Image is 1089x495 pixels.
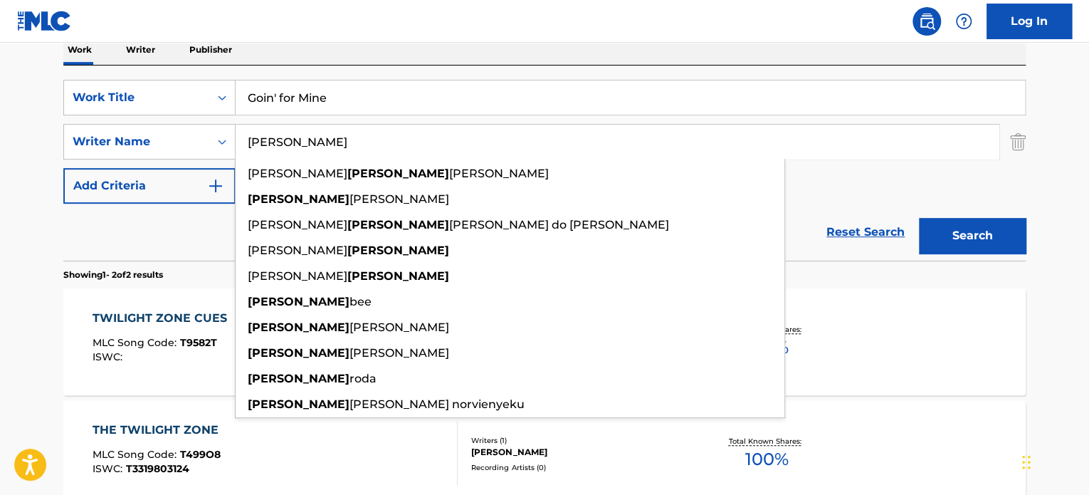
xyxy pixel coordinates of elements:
[347,167,449,180] strong: [PERSON_NAME]
[63,35,96,65] p: Work
[349,192,449,206] span: [PERSON_NAME]
[349,295,372,308] span: bee
[248,372,349,385] strong: [PERSON_NAME]
[728,436,804,447] p: Total Known Shares:
[63,80,1026,261] form: Search Form
[180,448,221,461] span: T499O8
[63,168,236,204] button: Add Criteria
[471,462,686,473] div: Recording Artists ( 0 )
[349,321,449,334] span: [PERSON_NAME]
[347,244,449,257] strong: [PERSON_NAME]
[248,397,349,411] strong: [PERSON_NAME]
[1022,441,1031,484] div: Drag
[63,288,1026,395] a: TWILIGHT ZONE CUESMLC Song Code:T9582TISWC:Writers (1)[PERSON_NAME]Recording Artists (0)Total Kno...
[1018,427,1089,495] iframe: Chat Widget
[949,7,978,36] div: Help
[248,218,347,231] span: [PERSON_NAME]
[63,269,163,281] p: Showing 1 - 2 of 2 results
[93,448,180,461] span: MLC Song Code :
[93,336,180,349] span: MLC Song Code :
[449,218,669,231] span: [PERSON_NAME] do [PERSON_NAME]
[17,11,72,31] img: MLC Logo
[347,269,449,283] strong: [PERSON_NAME]
[122,35,159,65] p: Writer
[471,446,686,459] div: [PERSON_NAME]
[207,177,224,194] img: 9d2ae6d4665cec9f34b9.svg
[449,167,549,180] span: [PERSON_NAME]
[248,295,349,308] strong: [PERSON_NAME]
[248,167,347,180] span: [PERSON_NAME]
[248,244,347,257] span: [PERSON_NAME]
[349,397,525,411] span: [PERSON_NAME] norvienyeku
[347,218,449,231] strong: [PERSON_NAME]
[919,218,1026,254] button: Search
[955,13,972,30] img: help
[248,192,349,206] strong: [PERSON_NAME]
[471,435,686,446] div: Writers ( 1 )
[248,321,349,334] strong: [PERSON_NAME]
[349,346,449,360] span: [PERSON_NAME]
[126,462,189,475] span: T3319803124
[918,13,935,30] img: search
[93,462,126,475] span: ISWC :
[912,7,941,36] a: Public Search
[349,372,377,385] span: roda
[987,4,1072,39] a: Log In
[248,269,347,283] span: [PERSON_NAME]
[819,217,912,248] a: Reset Search
[73,89,201,106] div: Work Title
[93,350,126,363] span: ISWC :
[248,346,349,360] strong: [PERSON_NAME]
[93,310,234,327] div: TWILIGHT ZONE CUES
[73,133,201,150] div: Writer Name
[93,422,226,439] div: THE TWILIGHT ZONE
[745,447,788,472] span: 100 %
[180,336,217,349] span: T9582T
[185,35,236,65] p: Publisher
[1010,124,1026,160] img: Delete Criterion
